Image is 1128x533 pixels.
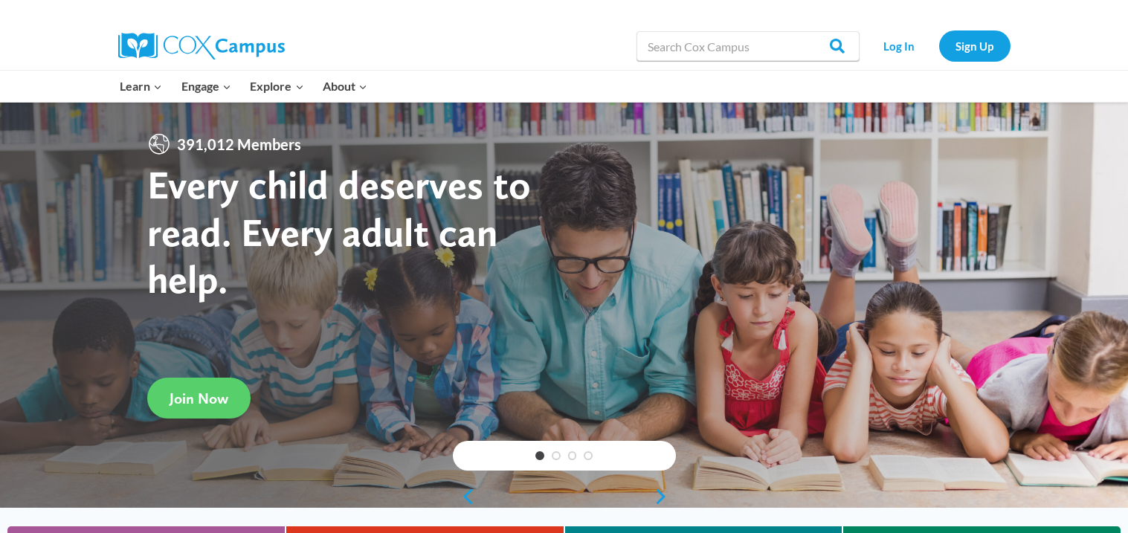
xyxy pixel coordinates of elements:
a: 1 [535,451,544,460]
a: 4 [584,451,593,460]
strong: Every child deserves to read. Every adult can help. [147,161,531,303]
nav: Secondary Navigation [867,30,1011,61]
input: Search Cox Campus [636,31,860,61]
div: content slider buttons [453,482,676,511]
img: Cox Campus [118,33,285,59]
span: 391,012 Members [171,132,307,156]
a: 2 [552,451,561,460]
span: Explore [250,77,303,96]
a: next [654,488,676,505]
span: Join Now [170,390,228,407]
a: previous [453,488,475,505]
a: Log In [867,30,932,61]
a: 3 [568,451,577,460]
a: Sign Up [939,30,1011,61]
span: Engage [181,77,231,96]
span: Learn [120,77,162,96]
nav: Primary Navigation [111,71,377,102]
a: Join Now [147,378,251,419]
span: About [323,77,367,96]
